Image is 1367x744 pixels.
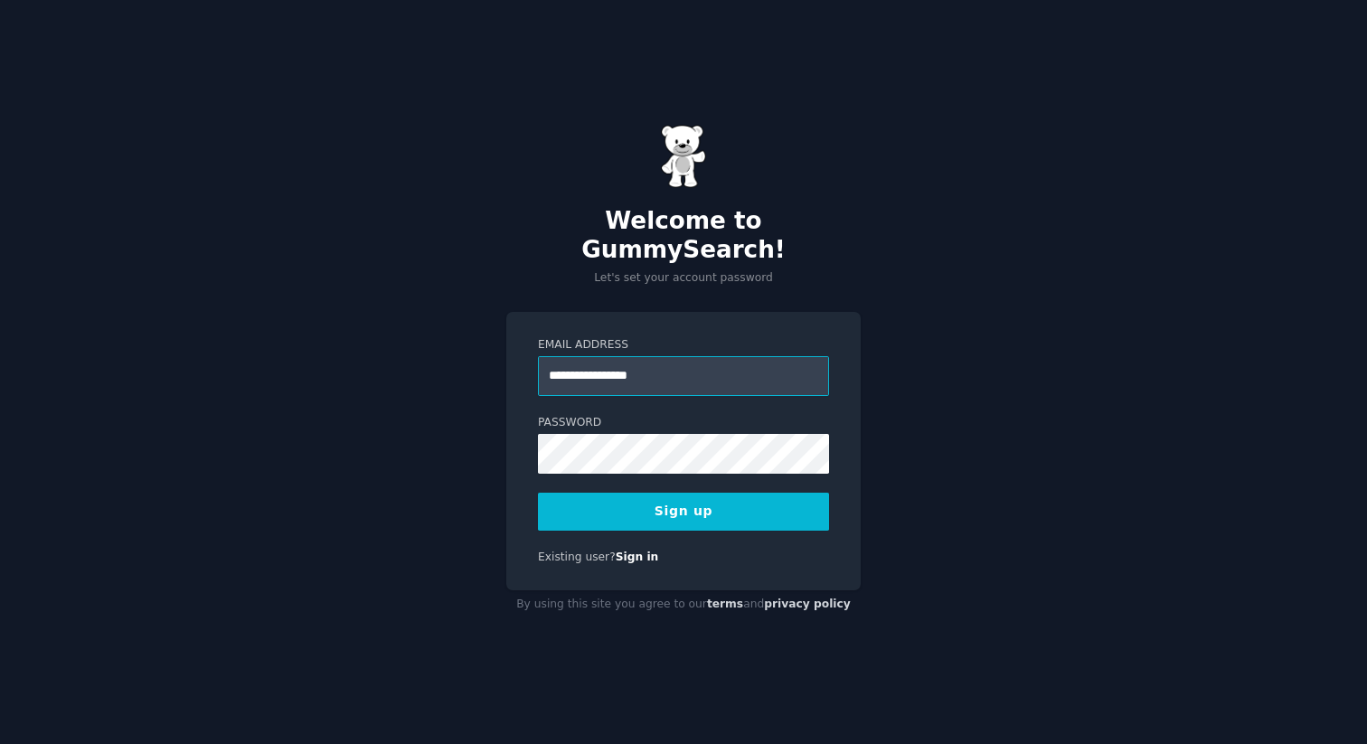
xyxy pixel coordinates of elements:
span: Existing user? [538,551,616,563]
a: privacy policy [764,598,851,610]
a: Sign in [616,551,659,563]
img: Gummy Bear [661,125,706,188]
a: terms [707,598,743,610]
div: By using this site you agree to our and [506,590,861,619]
label: Password [538,415,829,431]
label: Email Address [538,337,829,353]
h2: Welcome to GummySearch! [506,207,861,264]
button: Sign up [538,493,829,531]
p: Let's set your account password [506,270,861,287]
